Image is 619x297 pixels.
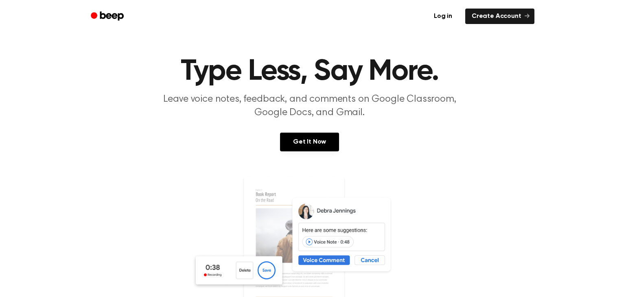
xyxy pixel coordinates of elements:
a: Get It Now [280,133,339,151]
h1: Type Less, Say More. [101,57,518,86]
p: Leave voice notes, feedback, and comments on Google Classroom, Google Docs, and Gmail. [153,93,466,120]
a: Log in [426,7,460,26]
a: Beep [85,9,131,24]
a: Create Account [465,9,534,24]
